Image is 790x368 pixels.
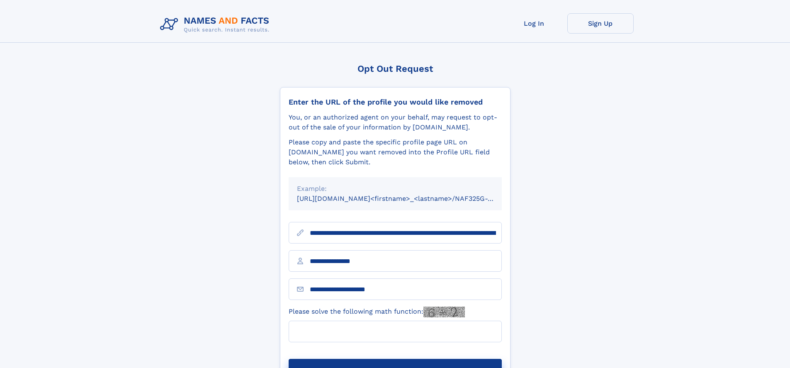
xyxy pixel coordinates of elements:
div: Opt Out Request [280,63,510,74]
div: Please copy and paste the specific profile page URL on [DOMAIN_NAME] you want removed into the Pr... [289,137,502,167]
img: Logo Names and Facts [157,13,276,36]
a: Log In [501,13,567,34]
label: Please solve the following math function: [289,307,465,317]
div: You, or an authorized agent on your behalf, may request to opt-out of the sale of your informatio... [289,112,502,132]
small: [URL][DOMAIN_NAME]<firstname>_<lastname>/NAF325G-xxxxxxxx [297,195,518,202]
div: Enter the URL of the profile you would like removed [289,97,502,107]
a: Sign Up [567,13,634,34]
div: Example: [297,184,493,194]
